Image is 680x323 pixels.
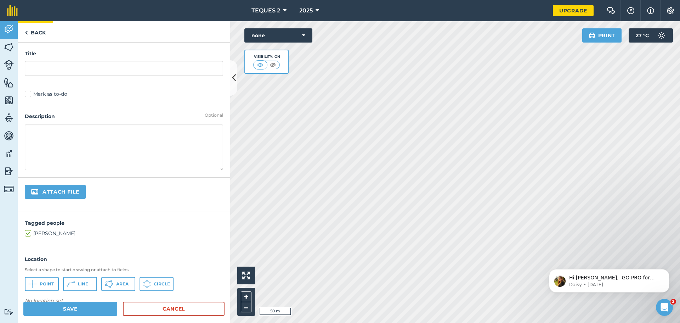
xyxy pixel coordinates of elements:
img: svg+xml;base64,PD94bWwgdmVyc2lvbj0iMS4wIiBlbmNvZGluZz0idXRmLTgiPz4KPCEtLSBHZW5lcmF0b3I6IEFkb2JlIE... [4,166,14,177]
img: Two speech bubbles overlapping with the left bubble in the forefront [607,7,615,14]
button: Save [23,302,117,316]
img: svg+xml;base64,PD94bWwgdmVyc2lvbj0iMS4wIiBlbmNvZGluZz0idXRmLTgiPz4KPCEtLSBHZW5lcmF0b3I6IEFkb2JlIE... [4,24,14,35]
a: Upgrade [553,5,594,16]
a: Cancel [123,302,225,316]
img: svg+xml;base64,PD94bWwgdmVyc2lvbj0iMS4wIiBlbmNvZGluZz0idXRmLTgiPz4KPCEtLSBHZW5lcmF0b3I6IEFkb2JlIE... [4,184,14,194]
img: svg+xml;base64,PD94bWwgdmVyc2lvbj0iMS4wIiBlbmNvZGluZz0idXRmLTgiPz4KPCEtLSBHZW5lcmF0b3I6IEFkb2JlIE... [4,148,14,159]
h4: Tagged people [25,219,223,227]
img: svg+xml;base64,PD94bWwgdmVyc2lvbj0iMS4wIiBlbmNvZGluZz0idXRmLTgiPz4KPCEtLSBHZW5lcmF0b3I6IEFkb2JlIE... [4,113,14,123]
img: svg+xml;base64,PD94bWwgdmVyc2lvbj0iMS4wIiBlbmNvZGluZz0idXRmLTgiPz4KPCEtLSBHZW5lcmF0b3I6IEFkb2JlIE... [4,60,14,70]
span: TEQUES 2 [251,6,280,15]
span: Point [40,281,54,287]
button: 27 °C [629,28,673,43]
span: 2025 [299,6,313,15]
img: svg+xml;base64,PHN2ZyB4bWxucz0iaHR0cDovL3d3dy53My5vcmcvMjAwMC9zdmciIHdpZHRoPSI1NiIgaGVpZ2h0PSI2MC... [4,77,14,88]
img: svg+xml;base64,PHN2ZyB4bWxucz0iaHR0cDovL3d3dy53My5vcmcvMjAwMC9zdmciIHdpZHRoPSI1MCIgaGVpZ2h0PSI0MC... [256,61,265,68]
label: Mark as to-do [25,90,223,98]
img: svg+xml;base64,PHN2ZyB4bWxucz0iaHR0cDovL3d3dy53My5vcmcvMjAwMC9zdmciIHdpZHRoPSI1NiIgaGVpZ2h0PSI2MC... [4,42,14,52]
em: No location set [25,297,63,304]
img: svg+xml;base64,PHN2ZyB4bWxucz0iaHR0cDovL3d3dy53My5vcmcvMjAwMC9zdmciIHdpZHRoPSI1NiIgaGVpZ2h0PSI2MC... [4,95,14,106]
h4: Description [25,112,223,120]
img: svg+xml;base64,PD94bWwgdmVyc2lvbj0iMS4wIiBlbmNvZGluZz0idXRmLTgiPz4KPCEtLSBHZW5lcmF0b3I6IEFkb2JlIE... [654,28,669,43]
div: Optional [205,112,223,118]
img: svg+xml;base64,PHN2ZyB4bWxucz0iaHR0cDovL3d3dy53My5vcmcvMjAwMC9zdmciIHdpZHRoPSI5IiBoZWlnaHQ9IjI0Ii... [25,28,28,37]
img: svg+xml;base64,PD94bWwgdmVyc2lvbj0iMS4wIiBlbmNvZGluZz0idXRmLTgiPz4KPCEtLSBHZW5lcmF0b3I6IEFkb2JlIE... [4,308,14,315]
button: Area [101,277,135,291]
img: fieldmargin Logo [7,5,18,16]
button: Point [25,277,59,291]
span: Circle [154,281,170,287]
button: + [241,291,251,302]
span: 27 ° C [636,28,649,43]
iframe: Intercom live chat [656,299,673,316]
img: A cog icon [666,7,675,14]
img: svg+xml;base64,PHN2ZyB4bWxucz0iaHR0cDovL3d3dy53My5vcmcvMjAwMC9zdmciIHdpZHRoPSIxNyIgaGVpZ2h0PSIxNy... [647,6,654,15]
button: none [244,28,312,43]
div: Visibility: On [253,54,280,60]
button: – [241,302,251,312]
button: Print [582,28,622,43]
img: svg+xml;base64,PD94bWwgdmVyc2lvbj0iMS4wIiBlbmNvZGluZz0idXRmLTgiPz4KPCEtLSBHZW5lcmF0b3I6IEFkb2JlIE... [4,130,14,141]
img: Four arrows, one pointing top left, one top right, one bottom right and the last bottom left [242,272,250,279]
button: Line [63,277,97,291]
button: Circle [140,277,174,291]
label: [PERSON_NAME] [25,230,223,237]
span: 2 [670,299,676,305]
h3: Select a shape to start drawing or attach to fields [25,267,223,273]
h4: Title [25,50,223,57]
span: Area [116,281,129,287]
h4: Location [25,255,223,263]
img: A question mark icon [627,7,635,14]
img: svg+xml;base64,PHN2ZyB4bWxucz0iaHR0cDovL3d3dy53My5vcmcvMjAwMC9zdmciIHdpZHRoPSIxOSIgaGVpZ2h0PSIyNC... [589,31,595,40]
a: Back [18,21,53,42]
iframe: Intercom notifications message [538,254,680,304]
span: Line [78,281,88,287]
img: svg+xml;base64,PHN2ZyB4bWxucz0iaHR0cDovL3d3dy53My5vcmcvMjAwMC9zdmciIHdpZHRoPSI1MCIgaGVpZ2h0PSI0MC... [268,61,277,68]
